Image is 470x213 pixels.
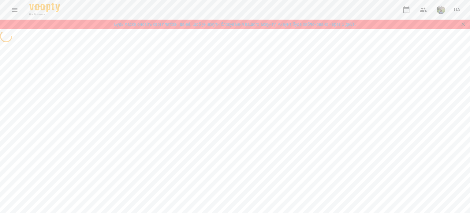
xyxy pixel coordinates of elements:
[114,21,356,27] a: Будь ласка оновіть свої платіжні данні, щоб уникнути блокування вашого акаунту. Акаунт буде забло...
[454,6,460,13] span: UA
[7,2,22,17] button: Menu
[451,4,463,15] button: UA
[437,6,445,14] img: f01d4343db5c932fedd74e1c54090270.jpg
[29,13,60,17] span: For Business
[29,3,60,12] img: Voopty Logo
[459,20,468,29] button: Закрити сповіщення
